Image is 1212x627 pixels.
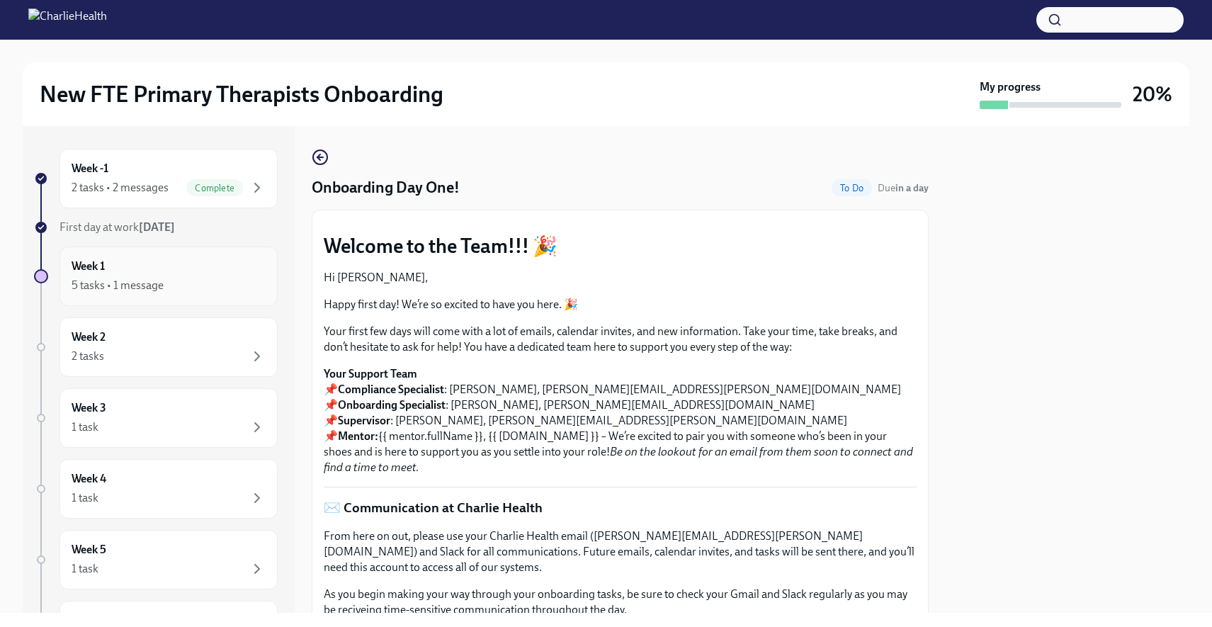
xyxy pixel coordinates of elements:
[338,429,378,443] strong: Mentor:
[878,181,929,195] span: September 10th, 2025 07:00
[338,383,444,396] strong: Compliance Specialist
[186,183,243,193] span: Complete
[34,220,278,235] a: First day at work[DATE]
[139,220,175,234] strong: [DATE]
[72,400,106,416] h6: Week 3
[34,247,278,306] a: Week 15 tasks • 1 message
[324,324,917,355] p: Your first few days will come with a lot of emails, calendar invites, and new information. Take y...
[72,561,98,577] div: 1 task
[72,161,108,176] h6: Week -1
[34,317,278,377] a: Week 22 tasks
[72,180,169,196] div: 2 tasks • 2 messages
[72,471,106,487] h6: Week 4
[895,182,929,194] strong: in a day
[324,366,917,475] p: 📌 : [PERSON_NAME], [PERSON_NAME][EMAIL_ADDRESS][PERSON_NAME][DOMAIN_NAME] 📌 : [PERSON_NAME], [PER...
[324,233,917,259] p: Welcome to the Team!!! 🎉
[1133,81,1172,107] h3: 20%
[60,220,175,234] span: First day at work
[34,530,278,589] a: Week 51 task
[34,459,278,519] a: Week 41 task
[832,183,872,193] span: To Do
[40,80,443,108] h2: New FTE Primary Therapists Onboarding
[324,270,917,286] p: Hi [PERSON_NAME],
[28,9,107,31] img: CharlieHealth
[34,388,278,448] a: Week 31 task
[324,367,417,380] strong: Your Support Team
[980,79,1041,95] strong: My progress
[878,182,929,194] span: Due
[72,542,106,558] h6: Week 5
[72,490,98,506] div: 1 task
[72,259,105,274] h6: Week 1
[324,499,917,517] p: ✉️ Communication at Charlie Health
[324,587,917,618] p: As you begin making your way through your onboarding tasks, be sure to check your Gmail and Slack...
[324,297,917,312] p: Happy first day! We’re so excited to have you here. 🎉
[324,529,917,575] p: From here on out, please use your Charlie Health email ([PERSON_NAME][EMAIL_ADDRESS][PERSON_NAME]...
[72,329,106,345] h6: Week 2
[312,177,460,198] h4: Onboarding Day One!
[72,349,104,364] div: 2 tasks
[34,149,278,208] a: Week -12 tasks • 2 messagesComplete
[338,414,390,427] strong: Supervisor
[72,419,98,435] div: 1 task
[72,278,164,293] div: 5 tasks • 1 message
[324,445,913,474] em: Be on the lookout for an email from them soon to connect and find a time to meet.
[338,398,446,412] strong: Onboarding Specialist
